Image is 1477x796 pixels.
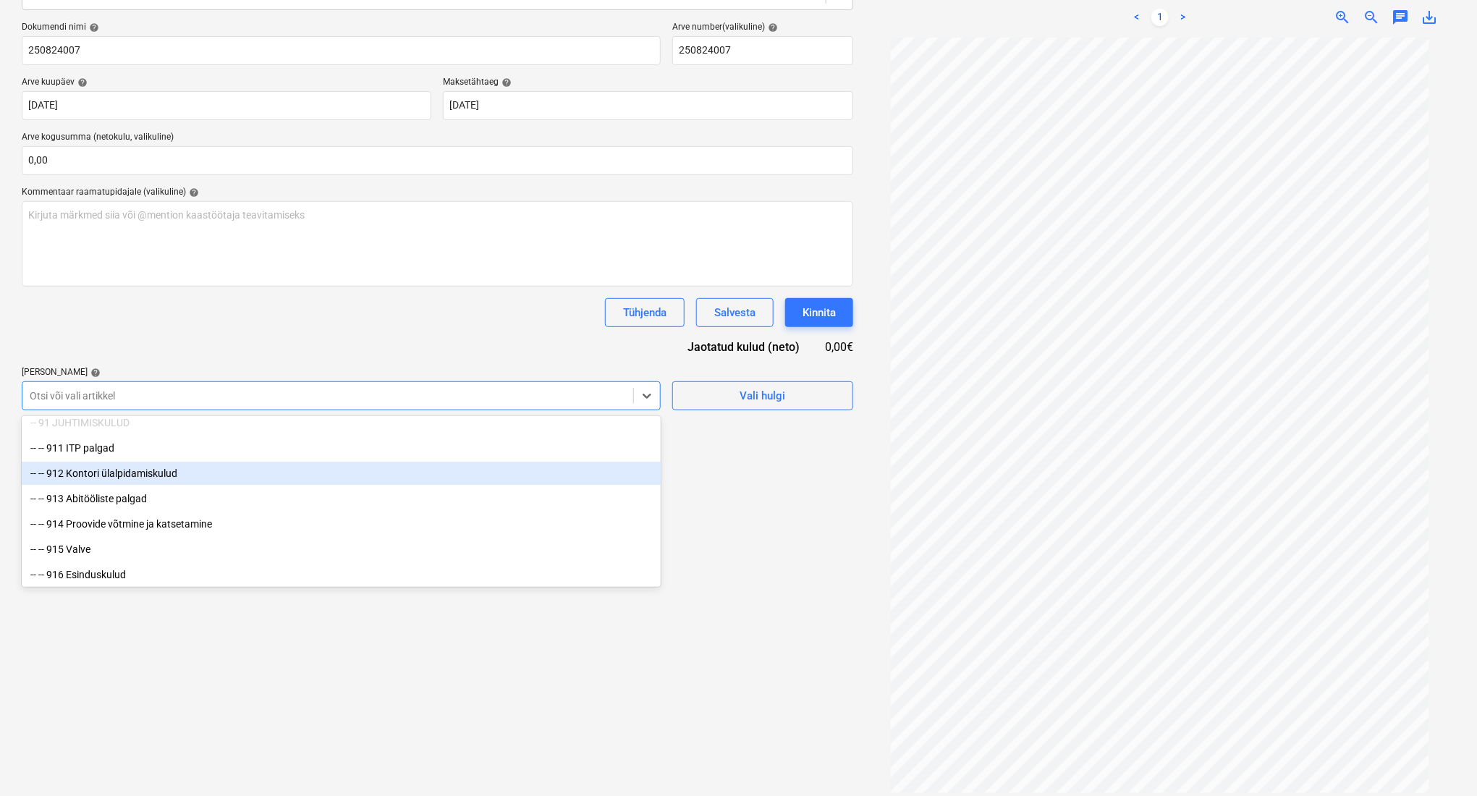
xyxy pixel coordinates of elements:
span: help [75,77,88,88]
div: -- -- 913 Abitööliste palgad [22,487,661,510]
div: Salvesta [714,303,756,322]
div: -- -- 916 Esinduskulud [22,563,661,586]
div: Jaotatud kulud (neto) [665,339,823,355]
span: help [88,368,101,378]
div: Kommentaar raamatupidajale (valikuline) [22,187,853,198]
div: Kinnita [803,303,836,322]
button: Kinnita [785,298,853,327]
div: -- -- 915 Valve [22,538,661,561]
span: help [765,22,778,33]
a: Next page [1175,9,1192,26]
span: save_alt [1421,9,1438,26]
input: Tähtaega pole määratud [443,91,852,120]
div: Vali hulgi [740,386,785,405]
button: Salvesta [696,298,774,327]
div: Arve kuupäev [22,77,431,88]
span: chat [1392,9,1409,26]
span: help [186,187,199,198]
div: -- -- 912 Kontori ülalpidamiskulud [22,462,661,485]
a: Page 1 is your current page [1151,9,1169,26]
div: Vestlusvidin [1405,727,1477,796]
button: Tühjenda [605,298,685,327]
div: -- -- 914 Proovide võtmine ja katsetamine [22,512,661,535]
span: help [499,77,512,88]
div: Arve number (valikuline) [672,22,853,33]
div: [PERSON_NAME] [22,367,661,378]
iframe: Chat Widget [1405,727,1477,796]
input: Arve kogusumma (netokulu, valikuline) [22,146,853,175]
div: -- 91 JUHTIMISKULUD [22,411,661,434]
p: Arve kogusumma (netokulu, valikuline) [22,132,853,146]
span: zoom_in [1334,9,1351,26]
input: Dokumendi nimi [22,36,661,65]
div: -- -- 911 ITP palgad [22,436,661,460]
div: Maksetähtaeg [443,77,852,88]
input: Arve kuupäeva pole määratud. [22,91,431,120]
span: zoom_out [1363,9,1380,26]
span: help [86,22,99,33]
div: Dokumendi nimi [22,22,661,33]
div: Tühjenda [623,303,666,322]
div: 0,00€ [823,339,853,355]
a: Previous page [1128,9,1146,26]
input: Arve number [672,36,853,65]
button: Vali hulgi [672,381,853,410]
